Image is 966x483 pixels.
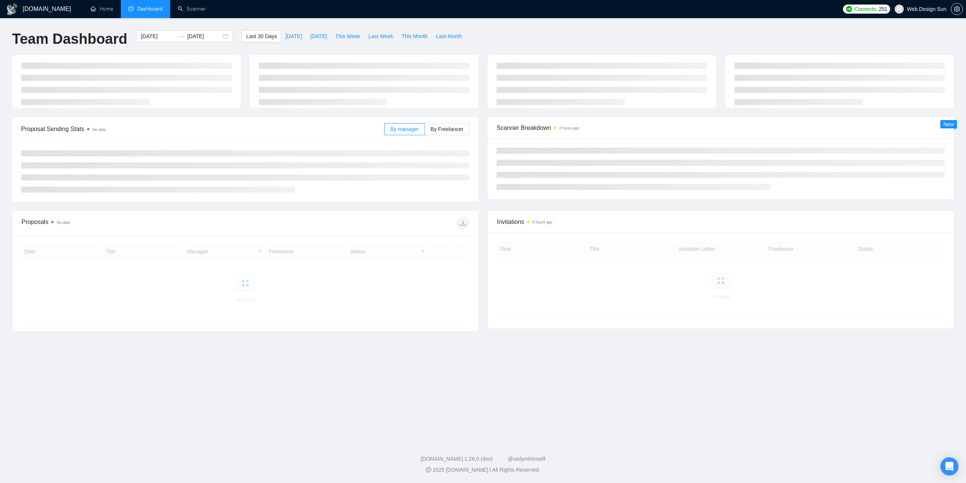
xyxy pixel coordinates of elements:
input: Start date [141,32,175,40]
span: dashboard [128,6,134,11]
img: logo [6,3,18,15]
button: Last Month [432,30,466,42]
a: homeHome [91,6,113,12]
span: copyright [426,467,431,472]
span: No data [57,221,70,225]
span: Proposal Sending Stats [21,124,384,134]
span: Last 30 Days [246,32,277,40]
span: user [897,6,902,12]
a: [DOMAIN_NAME] 1.26.0 (dev) [421,456,493,462]
span: Scanner Breakdown [497,123,945,133]
button: setting [951,3,963,15]
span: [DATE] [310,32,327,40]
span: New [943,121,954,127]
span: Last Week [368,32,393,40]
span: Last Month [436,32,462,40]
span: This Month [401,32,428,40]
button: Last 30 Days [242,30,281,42]
span: 251 [879,5,887,13]
div: 2025 [DOMAIN_NAME] | All Rights Reserved. [6,466,960,474]
span: swap-right [178,33,184,39]
button: Last Week [364,30,397,42]
div: Proposals [22,217,245,229]
a: setting [951,6,963,12]
input: End date [187,32,222,40]
h1: Team Dashboard [12,30,127,48]
span: [DATE] [285,32,302,40]
span: This Week [335,32,360,40]
a: @vadymhimself [508,456,545,462]
button: This Month [397,30,432,42]
span: By Freelancer [431,126,463,132]
time: 8 hours ago [532,220,552,224]
button: [DATE] [281,30,306,42]
span: Dashboard [137,6,163,12]
span: Connects: [854,5,877,13]
a: searchScanner [178,6,206,12]
span: to [178,33,184,39]
span: Invitations [497,217,944,227]
div: Open Intercom Messenger [940,457,958,475]
time: 2 hours ago [559,126,579,130]
span: No data [92,128,106,132]
img: upwork-logo.png [846,6,852,12]
span: By manager [390,126,418,132]
button: This Week [331,30,364,42]
button: [DATE] [306,30,331,42]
